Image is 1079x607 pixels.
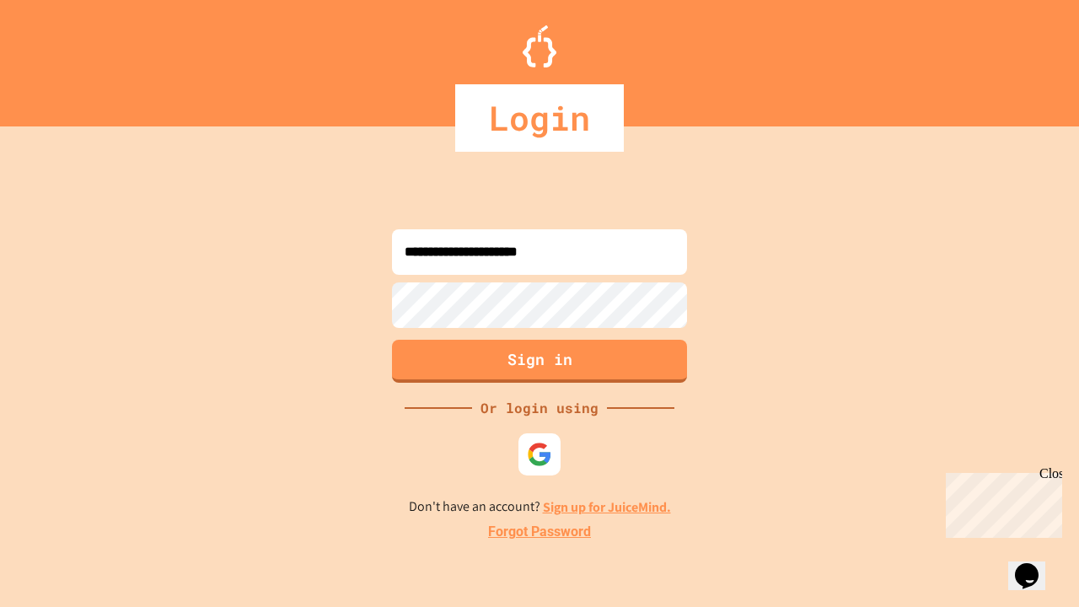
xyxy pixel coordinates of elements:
button: Sign in [392,340,687,383]
iframe: chat widget [1008,540,1062,590]
div: Login [455,84,624,152]
a: Sign up for JuiceMind. [543,498,671,516]
p: Don't have an account? [409,497,671,518]
img: google-icon.svg [527,442,552,467]
div: Or login using [472,398,607,418]
img: Logo.svg [523,25,556,67]
div: Chat with us now!Close [7,7,116,107]
a: Forgot Password [488,522,591,542]
iframe: chat widget [939,466,1062,538]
